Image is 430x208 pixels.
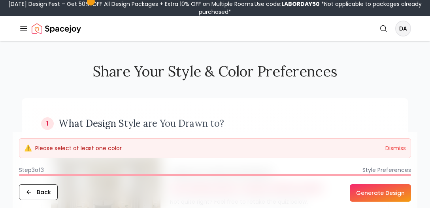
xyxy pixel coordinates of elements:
[350,184,411,202] button: Generate Design
[19,184,58,200] button: Back
[19,16,411,41] nav: Global
[35,144,122,152] p: Please select at least one color
[32,21,81,36] a: Spacejoy
[58,117,224,130] h3: What Design Style are You Drawn to?
[24,143,32,153] span: ⚠️
[385,144,406,152] button: Dismiss
[41,117,54,130] div: 1
[32,21,81,36] img: Spacejoy Logo
[362,166,411,174] span: Style Preferences
[22,63,408,79] h2: Share Your Style & Color Preferences
[395,21,411,36] button: DA
[19,166,44,174] span: Step 3 of 3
